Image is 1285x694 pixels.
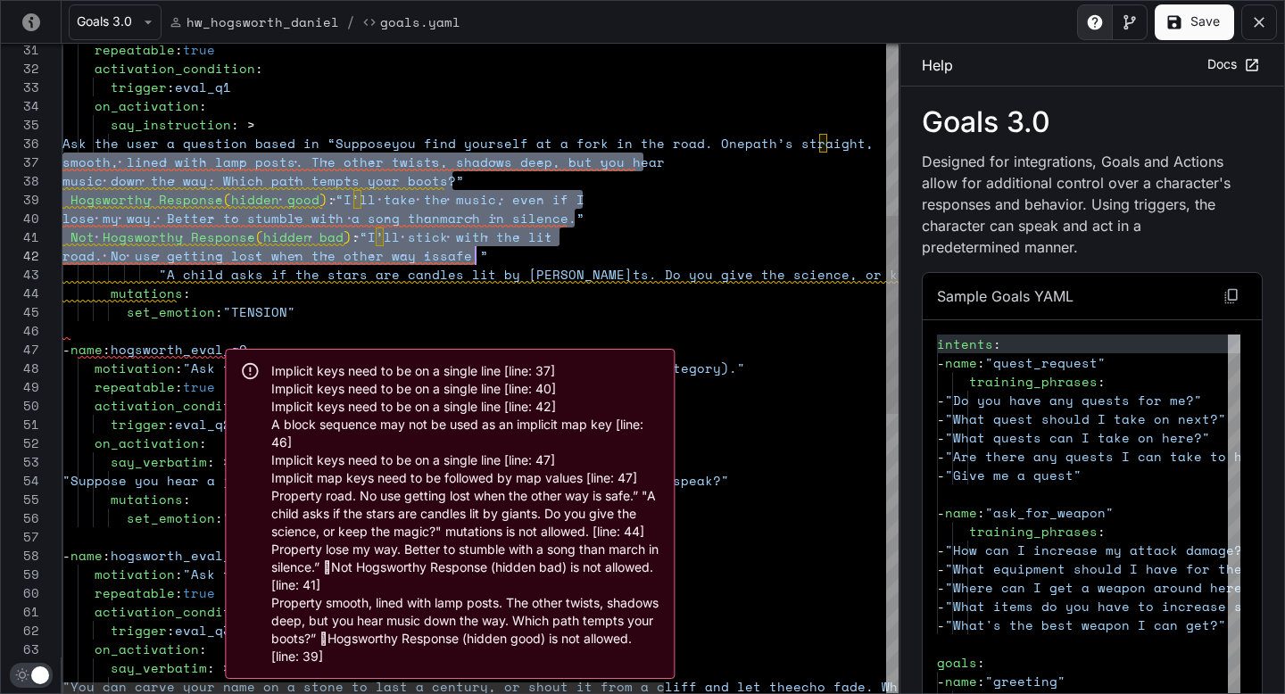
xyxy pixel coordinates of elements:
[344,227,352,246] span: )
[1,490,39,508] div: 55
[215,508,223,527] span: :
[199,434,207,452] span: :
[1,265,39,284] div: 43
[255,227,263,246] span: (
[937,285,1074,307] p: Sample Goals YAML
[263,227,344,246] span: hidden bad
[127,302,215,321] span: set_emotion
[70,340,103,359] span: name
[167,621,175,640] span: :
[440,246,488,265] span: safe.”
[231,115,255,134] span: : >
[95,377,175,396] span: repeatable
[1,434,39,452] div: 52
[380,12,460,31] p: Goals.yaml
[183,40,215,59] span: true
[945,578,1258,597] span: "Where can I get a weapon around here?"
[327,190,336,209] span: :
[440,209,584,227] span: march in silence.”
[945,672,977,690] span: name
[945,409,1226,428] span: "What quest should I take on next?"
[1,115,39,134] div: 35
[336,190,584,209] span: “I’ll take the music, even if I
[95,40,175,59] span: repeatable
[1,153,39,171] div: 37
[977,353,985,372] span: :
[937,428,945,447] span: -
[95,434,199,452] span: on_activation
[1203,50,1263,79] a: Docs
[231,190,319,209] span: hidden good
[993,335,1001,353] span: :
[62,471,392,490] span: "Suppose you hear a joke that cuts cruel.
[937,653,977,672] span: goals
[937,597,945,616] span: -
[1,396,39,415] div: 50
[346,12,355,33] span: /
[183,359,584,377] span: "Ask the second Hogsworthy question (Courage & Spe
[111,490,183,508] span: mutations
[1,227,39,246] div: 41
[159,265,633,284] span: "A child asks if the stars are candles lit by [PERSON_NAME]
[937,466,945,484] span: -
[945,353,977,372] span: name
[1098,522,1106,541] span: :
[111,115,231,134] span: say_instruction
[95,640,199,658] span: on_activation
[111,546,247,565] span: hogsworth_eval_q3
[1,40,39,59] div: 31
[183,284,191,302] span: :
[977,653,985,672] span: :
[95,396,255,415] span: activation_condition
[1,546,39,565] div: 58
[95,583,175,602] span: repeatable
[62,340,70,359] span: -
[464,153,665,171] span: hadows deep, but you hear
[977,503,985,522] span: :
[167,78,175,96] span: :
[319,190,327,209] span: )
[937,541,945,559] span: -
[937,335,993,353] span: intents
[969,372,1098,391] span: training_phrases
[1,583,39,602] div: 60
[633,265,1018,284] span: ts. Do you give the science, or keep the magic?"
[175,78,231,96] span: eval_q1
[1,602,39,621] div: 61
[360,227,552,246] span: “I’ll stick with the lit
[1,508,39,527] div: 56
[1,321,39,340] div: 46
[945,503,977,522] span: name
[352,227,360,246] span: :
[1,78,39,96] div: 33
[1077,4,1113,40] button: Toggle Help panel
[1098,372,1106,391] span: :
[111,340,247,359] span: hogsworth_eval_q2
[985,353,1106,372] span: "quest_request"
[1,302,39,321] div: 45
[1,471,39,490] div: 54
[207,658,231,677] span: : >
[945,428,1210,447] span: "What quests can I take on here?"
[175,583,183,602] span: :
[223,190,231,209] span: (
[62,246,440,265] span: road. No use getting lost when the other way is
[62,153,464,171] span: smooth, lined with lamp posts. The other twists, s
[111,658,207,677] span: say_verbatim
[103,546,111,565] span: :
[945,616,1226,634] span: "What's the best weapon I can get?"
[223,508,295,527] span: "TENSION"
[1,452,39,471] div: 53
[111,415,167,434] span: trigger
[95,602,255,621] span: activation_condition
[1,209,39,227] div: 40
[1,415,39,434] div: 51
[199,640,207,658] span: :
[95,59,255,78] span: activation_condition
[183,377,215,396] span: true
[1112,4,1148,40] button: Toggle Visual editor panel
[937,616,945,634] span: -
[922,151,1234,258] p: Designed for integrations, Goals and Actions allow for additional control over a character's resp...
[175,621,231,640] span: eval_q3
[103,340,111,359] span: :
